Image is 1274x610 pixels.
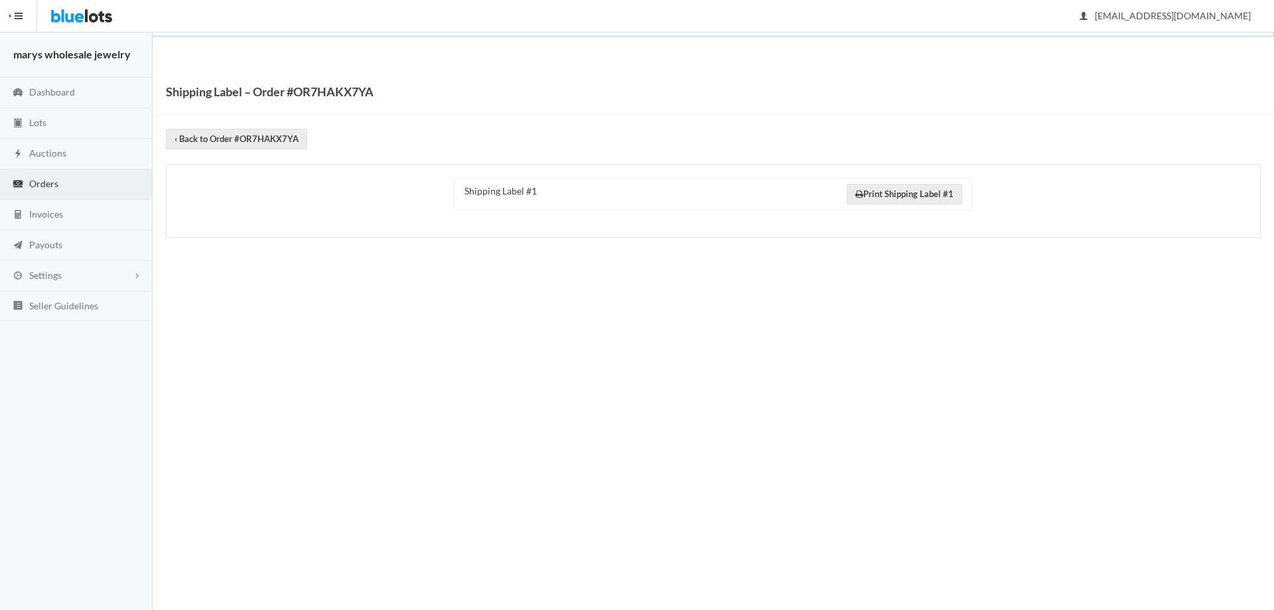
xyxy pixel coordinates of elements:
ion-icon: clipboard [11,117,25,130]
h1: Shipping Label – Order #OR7HAKX7YA [166,82,374,102]
span: Orders [29,178,58,189]
ion-icon: cog [11,270,25,283]
span: Seller Guidelines [29,300,98,311]
strong: marys wholesale jewelry [13,48,131,60]
ion-icon: list box [11,300,25,313]
span: Auctions [29,147,66,159]
span: Payouts [29,239,62,250]
span: Shipping Label #1 [464,185,537,196]
ion-icon: speedometer [11,87,25,100]
span: Invoices [29,208,63,220]
ion-icon: flash [11,148,25,161]
ion-icon: cash [11,179,25,191]
span: [EMAIL_ADDRESS][DOMAIN_NAME] [1080,10,1251,21]
span: Dashboard [29,86,75,98]
ion-icon: person [1077,11,1090,23]
span: Settings [29,269,62,281]
a: Print Shipping Label #1 [847,184,962,204]
span: Lots [29,117,46,128]
ion-icon: calculator [11,209,25,222]
ion-icon: paper plane [11,240,25,252]
a: ‹ Back to Order #OR7HAKX7YA [166,129,307,149]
